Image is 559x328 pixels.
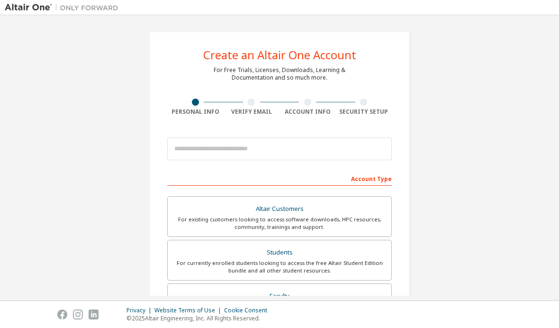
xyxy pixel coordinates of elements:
[224,307,273,314] div: Cookie Consent
[173,259,386,274] div: For currently enrolled students looking to access the free Altair Student Edition bundle and all ...
[173,202,386,216] div: Altair Customers
[167,171,392,186] div: Account Type
[73,310,83,319] img: instagram.svg
[203,49,356,61] div: Create an Altair One Account
[173,290,386,303] div: Faculty
[214,66,345,82] div: For Free Trials, Licenses, Downloads, Learning & Documentation and so much more.
[279,108,336,116] div: Account Info
[167,108,224,116] div: Personal Info
[154,307,224,314] div: Website Terms of Use
[336,108,392,116] div: Security Setup
[89,310,99,319] img: linkedin.svg
[173,216,386,231] div: For existing customers looking to access software downloads, HPC resources, community, trainings ...
[173,246,386,259] div: Students
[224,108,280,116] div: Verify Email
[5,3,123,12] img: Altair One
[57,310,67,319] img: facebook.svg
[126,307,154,314] div: Privacy
[126,314,273,322] p: © 2025 Altair Engineering, Inc. All Rights Reserved.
